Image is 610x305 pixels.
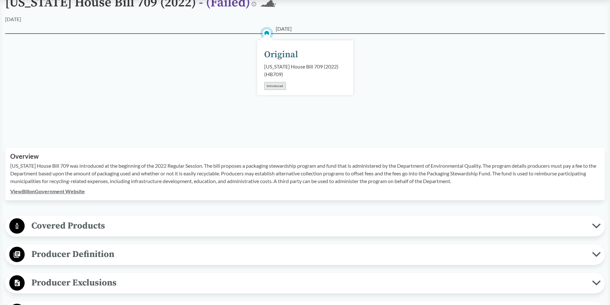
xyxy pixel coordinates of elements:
[7,218,603,234] button: Covered Products
[25,219,592,233] span: Covered Products
[276,25,292,33] span: [DATE]
[7,275,603,291] button: Producer Exclusions
[264,82,286,90] div: Introduced
[5,15,21,23] div: [DATE]
[10,153,600,160] h2: Overview
[25,276,592,290] span: Producer Exclusions
[264,48,298,61] div: Original
[7,246,603,263] button: Producer Definition
[10,162,600,185] p: [US_STATE] House Bill 709 was introduced at the beginning of the 2022 Regular Session. The bill p...
[25,247,592,261] span: Producer Definition
[10,188,85,194] a: ViewBillonGovernment Website
[264,63,346,78] div: [US_STATE] House Bill 709 (2022) ( HB709 )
